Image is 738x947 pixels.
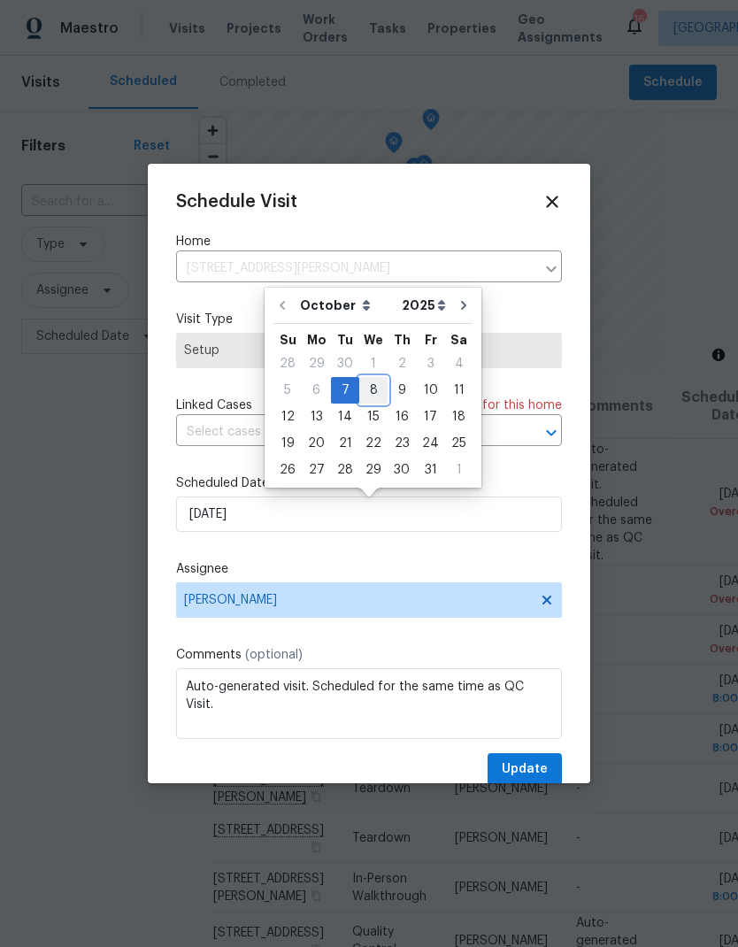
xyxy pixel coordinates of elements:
[331,351,359,376] div: 30
[359,430,388,457] div: Wed Oct 22 2025
[331,350,359,377] div: Tue Sep 30 2025
[364,334,383,346] abbr: Wednesday
[488,753,562,786] button: Update
[176,193,297,211] span: Schedule Visit
[416,404,445,429] div: 17
[269,288,296,323] button: Go to previous month
[445,377,473,404] div: Sat Oct 11 2025
[394,334,411,346] abbr: Thursday
[388,458,416,482] div: 30
[273,404,302,429] div: 12
[273,431,302,456] div: 19
[302,377,331,404] div: Mon Oct 06 2025
[445,350,473,377] div: Sat Oct 04 2025
[273,458,302,482] div: 26
[359,378,388,403] div: 8
[273,351,302,376] div: 28
[176,646,562,664] label: Comments
[273,404,302,430] div: Sun Oct 12 2025
[416,404,445,430] div: Fri Oct 17 2025
[302,378,331,403] div: 6
[539,420,564,445] button: Open
[359,404,388,429] div: 15
[388,351,416,376] div: 2
[445,378,473,403] div: 11
[388,378,416,403] div: 9
[176,474,562,492] label: Scheduled Date
[359,350,388,377] div: Wed Oct 01 2025
[388,377,416,404] div: Thu Oct 09 2025
[331,431,359,456] div: 21
[359,458,388,482] div: 29
[397,292,450,319] select: Year
[388,431,416,456] div: 23
[245,649,303,661] span: (optional)
[176,497,562,532] input: M/D/YYYY
[302,430,331,457] div: Mon Oct 20 2025
[302,404,331,430] div: Mon Oct 13 2025
[388,350,416,377] div: Thu Oct 02 2025
[416,377,445,404] div: Fri Oct 10 2025
[331,377,359,404] div: Tue Oct 07 2025
[445,431,473,456] div: 25
[176,397,252,414] span: Linked Cases
[416,378,445,403] div: 10
[445,404,473,429] div: 18
[416,457,445,483] div: Fri Oct 31 2025
[359,351,388,376] div: 1
[359,404,388,430] div: Wed Oct 15 2025
[337,334,353,346] abbr: Tuesday
[416,350,445,377] div: Fri Oct 03 2025
[388,404,416,430] div: Thu Oct 16 2025
[302,351,331,376] div: 29
[273,350,302,377] div: Sun Sep 28 2025
[388,404,416,429] div: 16
[416,351,445,376] div: 3
[416,431,445,456] div: 24
[542,192,562,212] span: Close
[331,430,359,457] div: Tue Oct 21 2025
[176,233,562,250] label: Home
[302,458,331,482] div: 27
[302,457,331,483] div: Mon Oct 27 2025
[359,431,388,456] div: 22
[425,334,437,346] abbr: Friday
[176,560,562,578] label: Assignee
[388,457,416,483] div: Thu Oct 30 2025
[302,350,331,377] div: Mon Sep 29 2025
[359,457,388,483] div: Wed Oct 29 2025
[331,457,359,483] div: Tue Oct 28 2025
[176,311,562,328] label: Visit Type
[331,378,359,403] div: 7
[416,430,445,457] div: Fri Oct 24 2025
[302,431,331,456] div: 20
[331,404,359,429] div: 14
[331,404,359,430] div: Tue Oct 14 2025
[176,668,562,739] textarea: Auto-generated visit. Scheduled for the same time as QC Visit.
[273,430,302,457] div: Sun Oct 19 2025
[388,430,416,457] div: Thu Oct 23 2025
[450,334,467,346] abbr: Saturday
[273,377,302,404] div: Sun Oct 05 2025
[331,458,359,482] div: 28
[445,404,473,430] div: Sat Oct 18 2025
[307,334,327,346] abbr: Monday
[273,378,302,403] div: 5
[280,334,296,346] abbr: Sunday
[273,457,302,483] div: Sun Oct 26 2025
[359,377,388,404] div: Wed Oct 08 2025
[302,404,331,429] div: 13
[445,430,473,457] div: Sat Oct 25 2025
[184,342,554,359] span: Setup
[176,255,535,282] input: Enter in an address
[445,351,473,376] div: 4
[184,593,531,607] span: [PERSON_NAME]
[176,419,512,446] input: Select cases
[450,288,477,323] button: Go to next month
[296,292,397,319] select: Month
[502,758,548,781] span: Update
[445,457,473,483] div: Sat Nov 01 2025
[416,458,445,482] div: 31
[445,458,473,482] div: 1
